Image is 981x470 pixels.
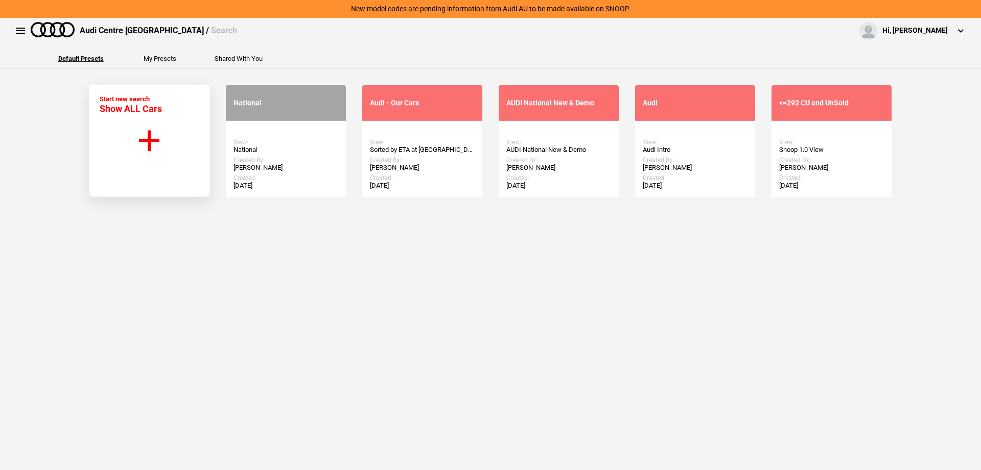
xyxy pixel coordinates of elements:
div: [PERSON_NAME] [370,164,475,172]
div: Created By: [233,156,338,164]
div: [DATE] [643,182,748,190]
div: Created By: [370,156,475,164]
div: National [233,146,338,154]
div: Created: [779,174,884,182]
div: Audi - Our Cars [370,99,475,107]
img: audi.png [31,22,75,37]
div: <=292 CU and UnSold [779,99,884,107]
div: [DATE] [370,182,475,190]
div: Audi Centre [GEOGRAPHIC_DATA] / [80,25,237,36]
div: [DATE] [233,182,338,190]
button: Shared With You [215,55,263,62]
div: Sorted by ETA at [GEOGRAPHIC_DATA] [370,146,475,154]
div: Created: [643,174,748,182]
div: Created: [370,174,475,182]
span: Show ALL Cars [100,103,162,114]
div: Audi Intro [643,146,748,154]
div: View: [233,139,338,146]
div: National [233,99,338,107]
div: AUDI National New & Demo [506,99,611,107]
button: Start new search Show ALL Cars [89,84,210,197]
div: AUDI National New & Demo [506,146,611,154]
div: Audi [643,99,748,107]
div: View: [643,139,748,146]
div: [PERSON_NAME] [643,164,748,172]
div: Created By: [506,156,611,164]
div: [PERSON_NAME] [779,164,884,172]
span: Search [211,26,237,35]
button: My Presets [144,55,176,62]
div: [PERSON_NAME] [233,164,338,172]
div: [DATE] [779,182,884,190]
div: [PERSON_NAME] [506,164,611,172]
div: Created By: [779,156,884,164]
button: Default Presets [58,55,104,62]
div: View: [779,139,884,146]
div: View: [506,139,611,146]
div: Created By: [643,156,748,164]
div: View: [370,139,475,146]
div: Created: [233,174,338,182]
div: Snoop 1.0 View [779,146,884,154]
div: Hi, [PERSON_NAME] [882,26,948,36]
div: Start new search [100,95,162,114]
div: Created: [506,174,611,182]
div: [DATE] [506,182,611,190]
